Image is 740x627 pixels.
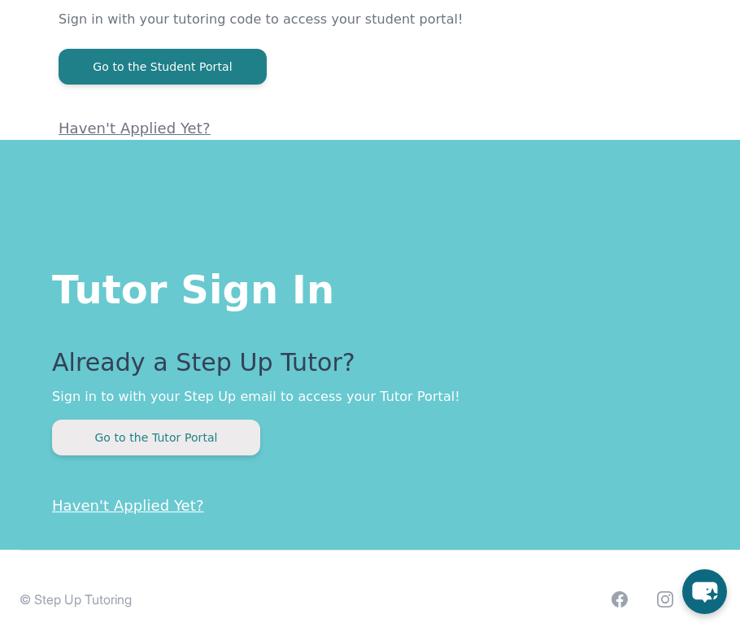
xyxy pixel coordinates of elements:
[59,59,267,74] a: Go to the Student Portal
[52,420,260,455] button: Go to the Tutor Portal
[682,569,727,614] button: chat-button
[52,387,688,407] p: Sign in to with your Step Up email to access your Tutor Portal!
[20,590,132,609] p: © Step Up Tutoring
[59,120,211,137] a: Haven't Applied Yet?
[52,429,260,445] a: Go to the Tutor Portal
[52,497,204,514] a: Haven't Applied Yet?
[52,348,688,387] p: Already a Step Up Tutor?
[59,49,267,85] button: Go to the Student Portal
[59,10,688,49] p: Sign in with your tutoring code to access your student portal!
[52,263,688,309] h1: Tutor Sign In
